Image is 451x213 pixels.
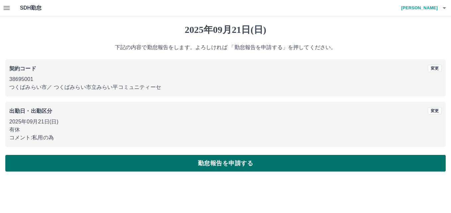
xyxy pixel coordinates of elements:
[9,66,36,71] b: 契約コード
[5,24,446,35] h1: 2025年09月21日(日)
[9,108,52,114] b: 出勤日・出勤区分
[9,83,442,91] p: つくばみらい市 ／ つくばみらい市立みらい平コミュニティーセ
[5,43,446,51] p: 下記の内容で勤怠報告をします。よろしければ 「勤怠報告を申請する」を押してください。
[9,134,442,142] p: コメント: 私用の為
[9,75,442,83] p: 38695001
[5,155,446,172] button: 勤怠報告を申請する
[9,118,442,126] p: 2025年09月21日(日)
[428,107,442,114] button: 変更
[9,126,442,134] p: 有休
[428,65,442,72] button: 変更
